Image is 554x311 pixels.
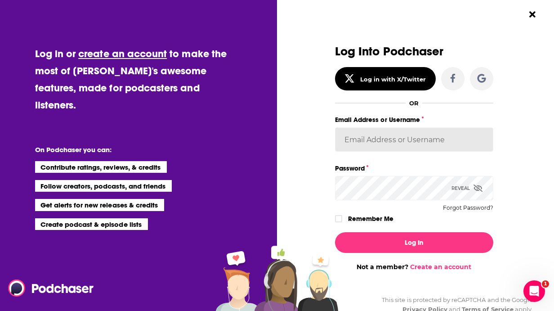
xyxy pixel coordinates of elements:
[410,263,471,271] a: Create an account
[78,47,167,60] a: create an account
[335,67,436,90] button: Log in with X/Twitter
[335,45,493,58] h3: Log Into Podchaser
[335,263,493,271] div: Not a member?
[35,161,167,173] li: Contribute ratings, reviews, & credits
[542,280,549,288] span: 1
[35,180,172,192] li: Follow creators, podcasts, and friends
[348,213,393,225] label: Remember Me
[335,127,493,152] input: Email Address or Username
[8,279,87,297] a: Podchaser - Follow, Share and Rate Podcasts
[8,279,94,297] img: Podchaser - Follow, Share and Rate Podcasts
[409,99,419,107] div: OR
[524,6,541,23] button: Close Button
[35,218,148,230] li: Create podcast & episode lists
[335,114,493,126] label: Email Address or Username
[35,199,164,211] li: Get alerts for new releases & credits
[35,145,215,154] li: On Podchaser you can:
[335,232,493,253] button: Log In
[523,280,545,302] iframe: Intercom live chat
[360,76,426,83] div: Log in with X/Twitter
[443,205,493,211] button: Forgot Password?
[451,176,483,200] div: Reveal
[335,162,493,174] label: Password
